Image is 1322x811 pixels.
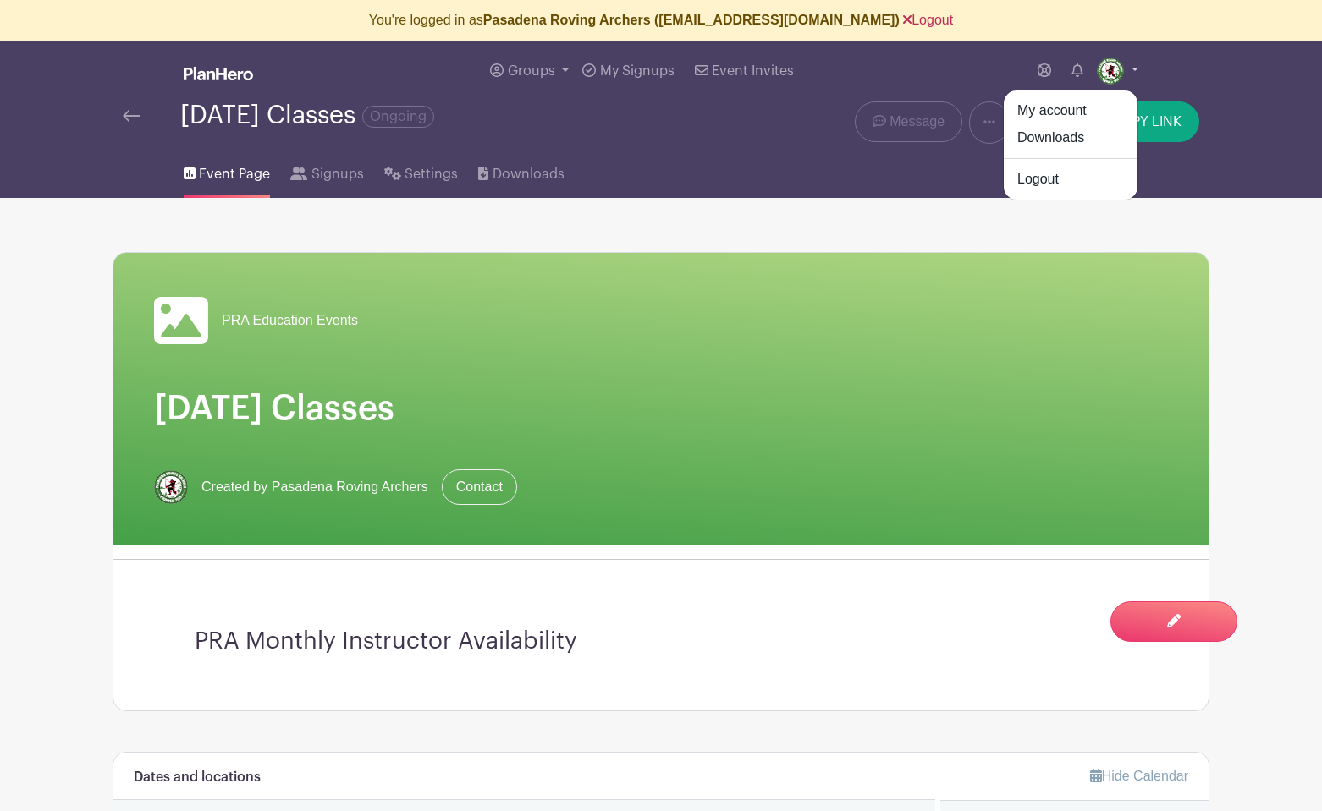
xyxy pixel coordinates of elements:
[222,310,358,331] span: PRA Education Events
[362,106,434,128] span: Ongoing
[903,13,953,27] a: Logout
[184,67,253,80] img: logo_white-6c42ec7e38ccf1d336a20a19083b03d10ae64f83f12c07503d8b9e83406b4c7d.svg
[688,41,801,101] a: Event Invites
[1004,97,1137,124] a: My account
[154,388,1168,429] h1: [DATE] Classes
[290,144,363,198] a: Signups
[442,469,517,505] a: Contact
[311,164,364,184] span: Signups
[576,41,680,101] a: My Signups
[493,164,565,184] span: Downloads
[478,144,564,198] a: Downloads
[201,477,428,497] span: Created by Pasadena Roving Archers
[199,164,270,184] span: Event Page
[1004,166,1137,193] a: Logout
[180,101,434,129] div: [DATE] Classes
[384,144,458,198] a: Settings
[1003,90,1138,200] div: Groups
[483,41,576,101] a: Groups
[1111,115,1182,129] span: COPY LINK
[483,13,900,27] b: Pasadena Roving Archers ([EMAIL_ADDRESS][DOMAIN_NAME])
[890,112,945,132] span: Message
[195,627,1127,656] h3: PRA Monthly Instructor Availability
[1004,124,1137,151] a: Downloads
[1090,769,1188,783] a: Hide Calendar
[600,64,675,78] span: My Signups
[508,64,555,78] span: Groups
[184,144,270,198] a: Event Page
[154,470,188,504] img: 66f2d46b4c10d30b091a0621_Mask%20group.png
[134,770,261,786] h6: Dates and locations
[1097,58,1124,85] img: 66f2d46b4c10d30b091a0621_Mask%20group.png
[712,64,794,78] span: Event Invites
[855,101,962,142] a: Message
[123,110,140,122] img: back-arrow-29a5d9b10d5bd6ae65dc969a981735edf675c4d7a1fe02e03b50dbd4ba3cdb55.svg
[405,164,458,184] span: Settings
